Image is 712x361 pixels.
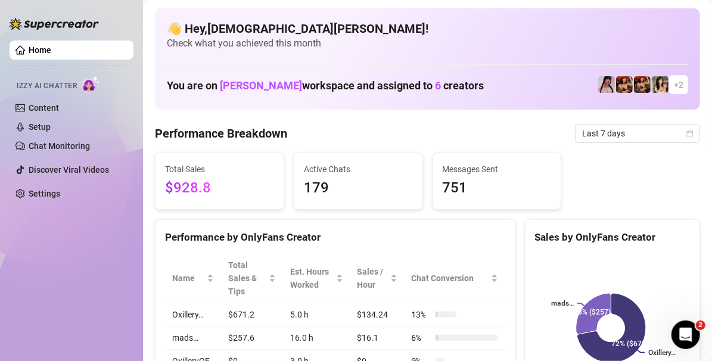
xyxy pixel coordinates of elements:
span: Izzy AI Chatter [17,80,77,92]
td: $257.6 [221,326,283,350]
span: Messages Sent [443,163,552,176]
a: Home [29,45,51,55]
img: Oxillery [616,76,633,93]
img: cyber [598,76,615,93]
th: Sales / Hour [350,254,405,303]
th: Name [165,254,221,303]
td: $16.1 [350,326,405,350]
th: Total Sales & Tips [221,254,283,303]
div: Performance by OnlyFans Creator [165,229,505,245]
span: calendar [686,130,694,137]
div: Sales by OnlyFans Creator [535,229,690,245]
td: mads… [165,326,221,350]
td: $134.24 [350,303,405,326]
a: Setup [29,122,51,132]
span: Active Chats [304,163,413,176]
a: Content [29,103,59,113]
td: Oxillery… [165,303,221,326]
span: Total Sales [165,163,274,176]
span: 6 [435,79,441,92]
span: + 2 [674,78,683,91]
td: 5.0 h [283,303,350,326]
td: 16.0 h [283,326,350,350]
span: [PERSON_NAME] [220,79,302,92]
span: 6 % [412,331,431,344]
span: Check what you achieved this month [167,37,688,50]
span: 2 [696,320,705,330]
span: 751 [443,177,552,200]
span: Total Sales & Tips [228,259,266,298]
text: Oxillery… [648,349,676,357]
img: Candylion [652,76,669,93]
span: Last 7 days [582,125,693,142]
span: Sales / Hour [357,265,388,291]
img: logo-BBDzfeDw.svg [10,18,99,30]
a: Chat Monitoring [29,141,90,151]
h4: Performance Breakdown [155,125,287,142]
span: $928.8 [165,177,274,200]
span: 13 % [412,308,431,321]
iframe: Intercom live chat [671,320,700,349]
h1: You are on workspace and assigned to creators [167,79,484,92]
img: OxilleryOF [634,76,651,93]
a: Discover Viral Videos [29,165,109,175]
div: Est. Hours Worked [290,265,333,291]
span: Name [172,272,204,285]
text: mads… [551,300,574,308]
span: 179 [304,177,413,200]
th: Chat Conversion [405,254,505,303]
h4: 👋 Hey, [DEMOGRAPHIC_DATA][PERSON_NAME] ! [167,20,688,37]
img: AI Chatter [82,76,100,93]
span: Chat Conversion [412,272,489,285]
a: Settings [29,189,60,198]
td: $671.2 [221,303,283,326]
